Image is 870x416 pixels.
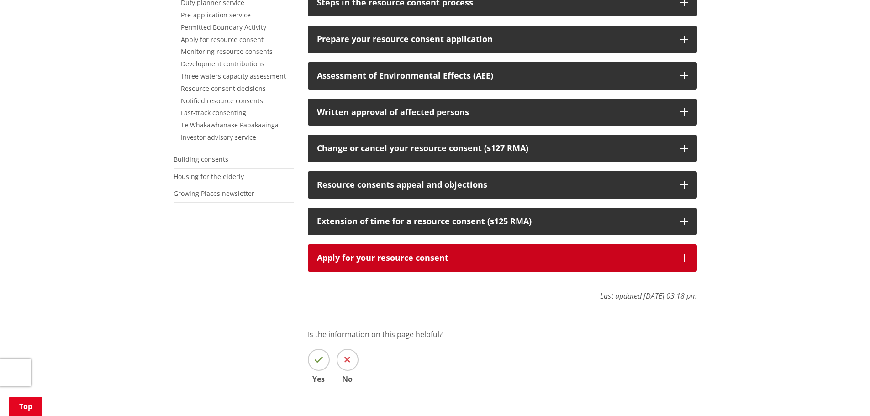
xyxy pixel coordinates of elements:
div: Change or cancel your resource consent (s127 RMA) [317,144,671,153]
a: Investor advisory service [181,133,256,142]
button: Resource consents appeal and objections [308,171,697,199]
button: Apply for your resource consent [308,244,697,272]
button: Assessment of Environmental Effects (AEE) [308,62,697,90]
a: Three waters capacity assessment [181,72,286,80]
div: Prepare your resource consent application [317,35,671,44]
button: Prepare your resource consent application [308,26,697,53]
a: Te Whakawhanake Papakaainga [181,121,279,129]
a: Fast-track consenting [181,108,246,117]
a: Permitted Boundary Activity [181,23,266,32]
div: Written approval of affected persons [317,108,671,117]
iframe: Messenger Launcher [828,378,861,411]
a: Monitoring resource consents [181,47,273,56]
a: Apply for resource consent [181,35,264,44]
div: Assessment of Environmental Effects (AEE) [317,71,671,80]
a: Notified resource consents [181,96,263,105]
a: Building consents [174,155,228,163]
div: Resource consents appeal and objections [317,180,671,190]
div: Extension of time for a resource consent (s125 RMA) [317,217,671,226]
span: No [337,375,359,383]
a: Growing Places newsletter [174,189,254,198]
button: Extension of time for a resource consent (s125 RMA) [308,208,697,235]
p: Last updated [DATE] 03:18 pm [308,281,697,301]
a: Top [9,397,42,416]
span: Yes [308,375,330,383]
a: Development contributions [181,59,264,68]
a: Resource consent decisions [181,84,266,93]
button: Written approval of affected persons [308,99,697,126]
a: Pre-application service [181,11,251,19]
div: Apply for your resource consent [317,253,671,263]
a: Housing for the elderly [174,172,244,181]
button: Change or cancel your resource consent (s127 RMA) [308,135,697,162]
p: Is the information on this page helpful? [308,329,697,340]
